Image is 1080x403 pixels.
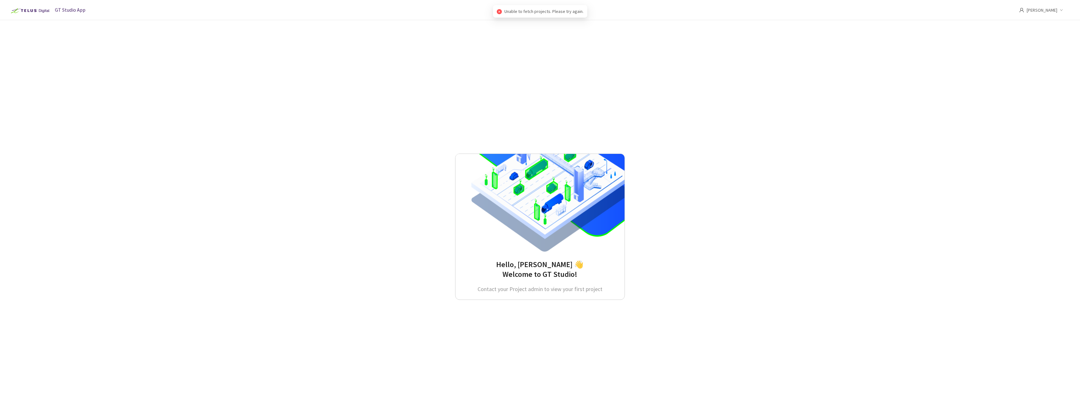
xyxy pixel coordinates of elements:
[502,269,577,279] span: Welcome to GT Studio!
[496,260,584,269] span: Hello, [PERSON_NAME] 👋
[478,285,602,293] span: Contact your Project admin to view your first project
[497,9,502,14] span: close-circle
[504,8,584,15] span: Unable to fetch projects. Please try again.
[8,6,51,16] img: Telus
[55,7,85,13] span: GT Studio App
[455,154,625,252] img: EmptyProjectIcon
[1060,9,1063,12] span: down
[1019,8,1024,13] span: user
